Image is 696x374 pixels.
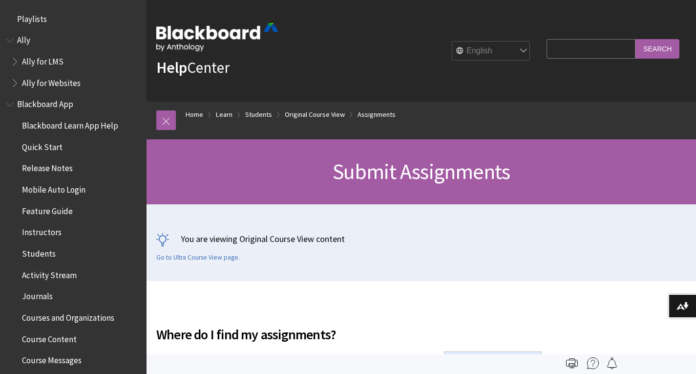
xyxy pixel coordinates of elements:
a: Go to Ultra Course View page. [156,253,240,262]
select: Site Language Selector [452,42,530,61]
span: Course Messages [22,352,82,366]
img: More help [587,357,599,369]
a: Home [186,109,203,121]
span: Journals [22,288,53,302]
a: Assignments [358,109,396,121]
nav: Book outline for Playlists [6,11,141,27]
span: Where do I find my assignments? [156,324,542,345]
span: Ally for Websites [22,75,81,88]
a: Original Course View [285,109,345,121]
span: Activity Stream [22,267,77,280]
span: Release Notes [22,160,73,174]
span: Submit Assignments [333,158,510,185]
input: Search [635,39,679,58]
a: Learn [216,109,232,121]
span: Blackboard Learn App Help [22,117,118,131]
span: Feature Guide [22,203,73,216]
span: Playlists [17,11,47,24]
span: Students [22,245,56,259]
span: Course Content [22,331,77,344]
a: Students [245,109,272,121]
nav: Book outline for Anthology Ally Help [6,32,141,91]
span: Mobile Auto Login [22,181,85,195]
p: You are viewing Original Course View content [156,233,686,245]
strong: Help [156,58,187,77]
span: Ally for LMS [22,53,63,66]
img: Blackboard by Anthology [156,23,278,51]
span: Quick Start [22,139,63,152]
span: Ally [17,32,30,45]
span: Blackboard App [17,96,73,110]
span: Courses and Organizations [22,309,114,323]
img: Print [566,357,578,369]
img: Follow this page [606,357,618,369]
a: HelpCenter [156,58,230,77]
span: Instructors [22,224,62,238]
